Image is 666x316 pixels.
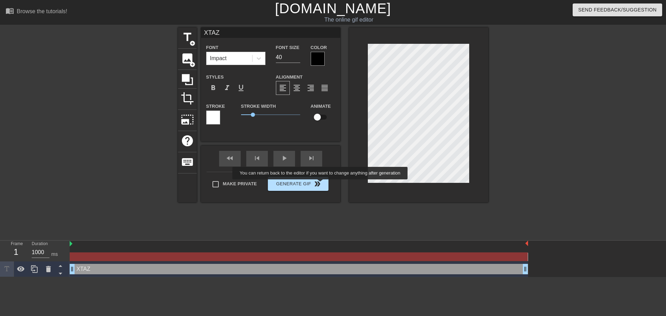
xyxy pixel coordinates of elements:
[17,8,67,14] div: Browse the tutorials!
[313,180,322,188] span: double_arrow
[311,44,327,51] label: Color
[307,154,316,162] span: skip_next
[206,44,218,51] label: Font
[206,103,225,110] label: Stroke
[226,154,234,162] span: fast_rewind
[181,52,194,65] span: image
[522,266,529,273] span: drag_handle
[311,103,331,110] label: Animate
[181,155,194,169] span: keyboard
[225,16,472,24] div: The online gif editor
[11,246,21,258] div: 1
[276,44,300,51] label: Font Size
[181,92,194,105] span: crop
[32,242,48,246] label: Duration
[189,40,195,46] span: add_circle
[279,84,287,92] span: format_align_left
[189,62,195,67] span: add_circle
[253,154,261,162] span: skip_previous
[69,266,76,273] span: drag_handle
[573,3,662,16] button: Send Feedback/Suggestion
[293,84,301,92] span: format_align_center
[237,84,245,92] span: format_underline
[268,177,328,191] button: Generate Gif
[578,6,657,14] span: Send Feedback/Suggestion
[206,74,224,81] label: Styles
[6,7,14,15] span: menu_book
[280,154,288,162] span: play_arrow
[6,7,67,17] a: Browse the tutorials!
[209,84,217,92] span: format_bold
[210,54,227,63] div: Impact
[223,180,257,187] span: Make Private
[223,84,231,92] span: format_italic
[271,180,325,188] span: Generate Gif
[320,84,329,92] span: format_align_justify
[6,241,26,261] div: Frame
[51,251,58,258] div: ms
[241,103,276,110] label: Stroke Width
[181,113,194,126] span: photo_size_select_large
[181,31,194,44] span: title
[307,84,315,92] span: format_align_right
[525,241,528,246] img: bound-end.png
[276,74,303,81] label: Alignment
[181,134,194,147] span: help
[275,1,391,16] a: [DOMAIN_NAME]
